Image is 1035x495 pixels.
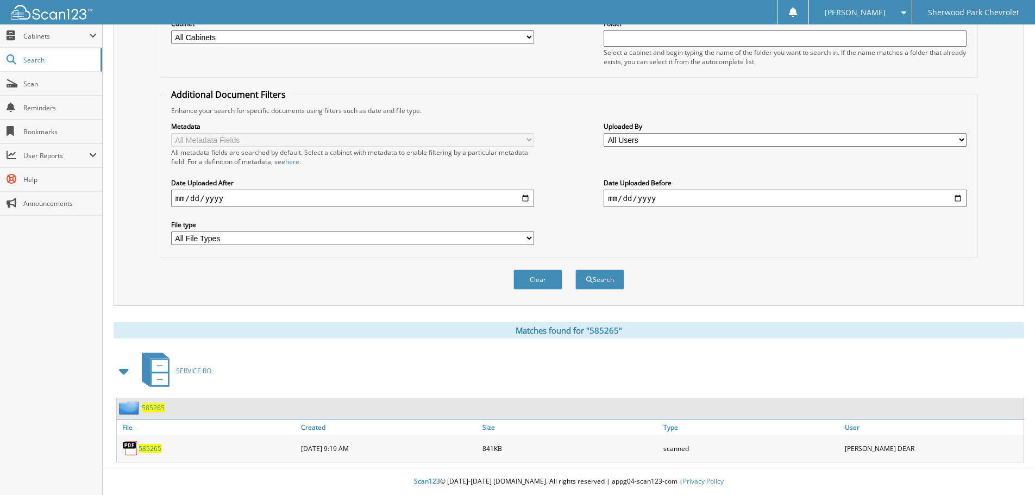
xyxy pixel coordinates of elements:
div: [PERSON_NAME] DEAR [842,437,1024,459]
a: Created [298,420,480,435]
img: folder2.png [119,401,142,415]
legend: Additional Document Filters [166,89,291,101]
label: Date Uploaded Before [604,178,967,187]
div: © [DATE]-[DATE] [DOMAIN_NAME]. All rights reserved | appg04-scan123-com | [103,468,1035,495]
a: File [117,420,298,435]
label: Date Uploaded After [171,178,534,187]
a: 585265 [139,444,161,453]
span: Scan [23,79,97,89]
a: User [842,420,1024,435]
iframe: Chat Widget [981,443,1035,495]
div: All metadata fields are searched by default. Select a cabinet with metadata to enable filtering b... [171,148,534,166]
span: SERVICE RO [176,366,211,375]
span: Search [23,55,95,65]
div: [DATE] 9:19 AM [298,437,480,459]
div: scanned [661,437,842,459]
label: File type [171,220,534,229]
a: Size [480,420,661,435]
a: here [285,157,299,166]
input: end [604,190,967,207]
img: scan123-logo-white.svg [11,5,92,20]
span: Reminders [23,103,97,112]
a: SERVICE RO [135,349,211,392]
span: Help [23,175,97,184]
button: Clear [513,270,562,290]
span: Announcements [23,199,97,208]
span: Bookmarks [23,127,97,136]
div: 841KB [480,437,661,459]
label: Uploaded By [604,122,967,131]
span: Scan123 [414,477,440,486]
img: PDF.png [122,440,139,456]
div: Select a cabinet and begin typing the name of the folder you want to search in. If the name match... [604,48,967,66]
span: User Reports [23,151,89,160]
input: start [171,190,534,207]
a: Privacy Policy [683,477,724,486]
span: Cabinets [23,32,89,41]
a: 585265 [142,403,165,412]
span: [PERSON_NAME] [825,9,886,16]
button: Search [575,270,624,290]
div: Enhance your search for specific documents using filters such as date and file type. [166,106,972,115]
div: Matches found for "585265" [114,322,1024,339]
label: Metadata [171,122,534,131]
span: Sherwood Park Chevrolet [928,9,1019,16]
a: Type [661,420,842,435]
